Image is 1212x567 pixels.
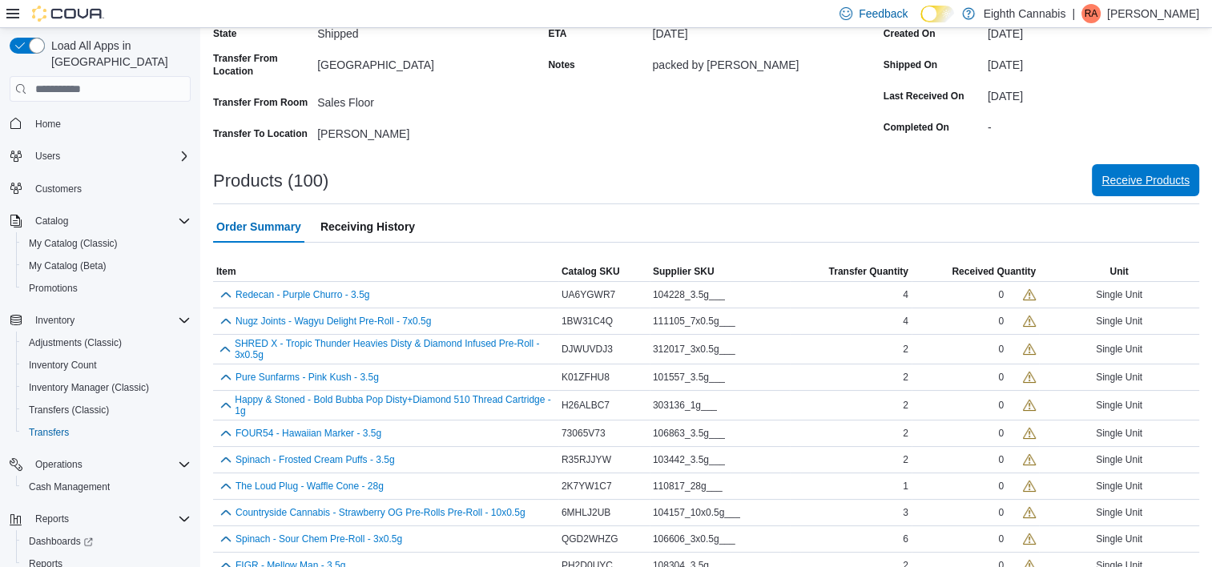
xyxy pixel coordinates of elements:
a: Promotions [22,279,84,298]
span: Catalog [29,211,191,231]
button: SHRED X - Tropic Thunder Heavies Disty & Diamond Infused Pre-Roll - 3x0.5g [235,338,555,360]
span: 110817_28g___ [653,480,723,493]
div: Single Unit [1039,285,1199,304]
span: Transfers [22,423,191,442]
span: K01ZFHU8 [562,371,610,384]
div: Single Unit [1039,396,1199,415]
div: Single Unit [1039,503,1199,522]
button: Supplier SKU [650,262,790,281]
div: [DATE] [988,83,1199,103]
div: Sales Floor [317,90,529,109]
div: [PERSON_NAME] [317,121,529,140]
span: QGD2WHZG [562,533,618,545]
button: Reports [29,509,75,529]
a: Transfers (Classic) [22,400,115,420]
button: Inventory [29,311,81,330]
span: 73065V73 [562,427,606,440]
button: Promotions [16,277,197,300]
img: Cova [32,6,104,22]
span: Catalog [35,215,68,227]
span: 6 [903,533,908,545]
span: Inventory Manager (Classic) [29,381,149,394]
span: Item [216,265,236,278]
a: Inventory Manager (Classic) [22,378,155,397]
button: FOUR54 - Hawaiian Marker - 3.5g [236,428,381,439]
p: | [1072,4,1075,23]
span: Users [35,150,60,163]
label: Completed On [884,121,949,134]
span: Operations [35,458,83,471]
span: Adjustments (Classic) [29,336,122,349]
div: 0 [998,453,1004,466]
button: Cash Management [16,476,197,498]
a: Dashboards [22,532,99,551]
span: Transfers (Classic) [29,404,109,416]
div: 0 [998,371,1004,384]
div: Single Unit [1039,529,1199,549]
button: Received Quantity [912,262,1039,281]
span: 2 [903,371,908,384]
a: Inventory Count [22,356,103,375]
button: Reports [3,508,197,530]
label: Created On [884,27,936,40]
span: Promotions [29,282,78,295]
span: Reports [35,513,69,525]
span: Inventory Count [29,359,97,372]
span: My Catalog (Classic) [29,237,118,250]
div: [GEOGRAPHIC_DATA] [317,52,529,71]
span: 4 [903,288,908,301]
span: Transfer Quantity [828,265,908,278]
span: Catalog SKU [562,265,620,278]
button: Transfers (Classic) [16,399,197,421]
span: 4 [903,315,908,328]
span: Dashboards [29,535,93,548]
span: 1 [903,480,908,493]
span: Inventory [35,314,74,327]
button: Inventory Manager (Classic) [16,376,197,399]
button: Catalog [3,210,197,232]
span: Operations [29,455,191,474]
div: Shipped [317,21,529,40]
span: Cash Management [29,481,110,493]
button: Operations [29,455,89,474]
span: DJWUVDJ3 [562,343,613,356]
div: Single Unit [1039,477,1199,496]
button: Users [29,147,66,166]
span: My Catalog (Beta) [29,259,107,272]
label: State [213,27,236,40]
span: 303136_1g___ [653,399,717,412]
div: 0 [998,480,1004,493]
a: My Catalog (Beta) [22,256,113,275]
span: Cash Management [22,477,191,497]
span: 6MHLJ2UB [562,506,610,519]
label: Transfer From Room [213,96,308,109]
span: 2 [903,399,908,412]
span: My Catalog (Classic) [22,234,191,253]
a: Cash Management [22,477,116,497]
a: Customers [29,179,88,199]
span: 2 [903,453,908,466]
span: Adjustments (Classic) [22,333,191,352]
button: Operations [3,453,197,476]
div: Roya Aziz [1081,4,1101,23]
span: Receiving History [320,211,415,243]
span: Transfers [29,426,69,439]
span: Reports [29,509,191,529]
span: 104228_3.5g___ [653,288,725,301]
span: 101557_3.5g___ [653,371,725,384]
span: Customers [29,179,191,199]
span: 3 [903,506,908,519]
div: 0 [998,533,1004,545]
p: [PERSON_NAME] [1107,4,1199,23]
span: Order Summary [216,211,301,243]
div: 0 [998,315,1004,328]
label: Transfer To Location [213,127,308,140]
span: Unit [1109,265,1128,278]
span: Home [29,113,191,133]
button: Item [213,262,558,281]
span: 104157_10x0.5g___ [653,506,740,519]
div: 0 [998,506,1004,519]
div: 0 [998,399,1004,412]
button: Users [3,145,197,167]
div: 0 [998,427,1004,440]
